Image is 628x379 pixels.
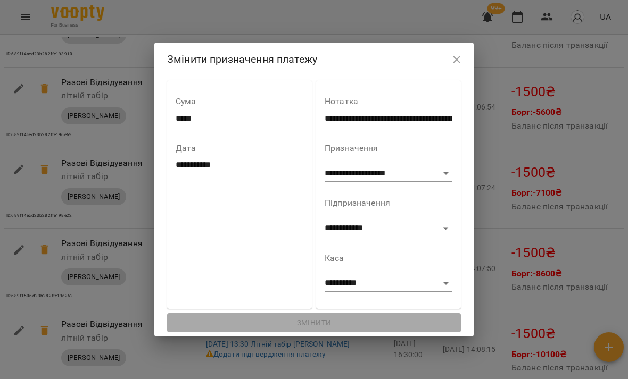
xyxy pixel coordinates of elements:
label: Підпризначення [325,199,452,207]
label: Нотатка [325,97,452,106]
label: Призначення [325,144,452,153]
label: Каса [325,254,452,263]
h2: Змінити призначення платежу [167,51,461,68]
label: Сума [176,97,303,106]
label: Дата [176,144,303,153]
